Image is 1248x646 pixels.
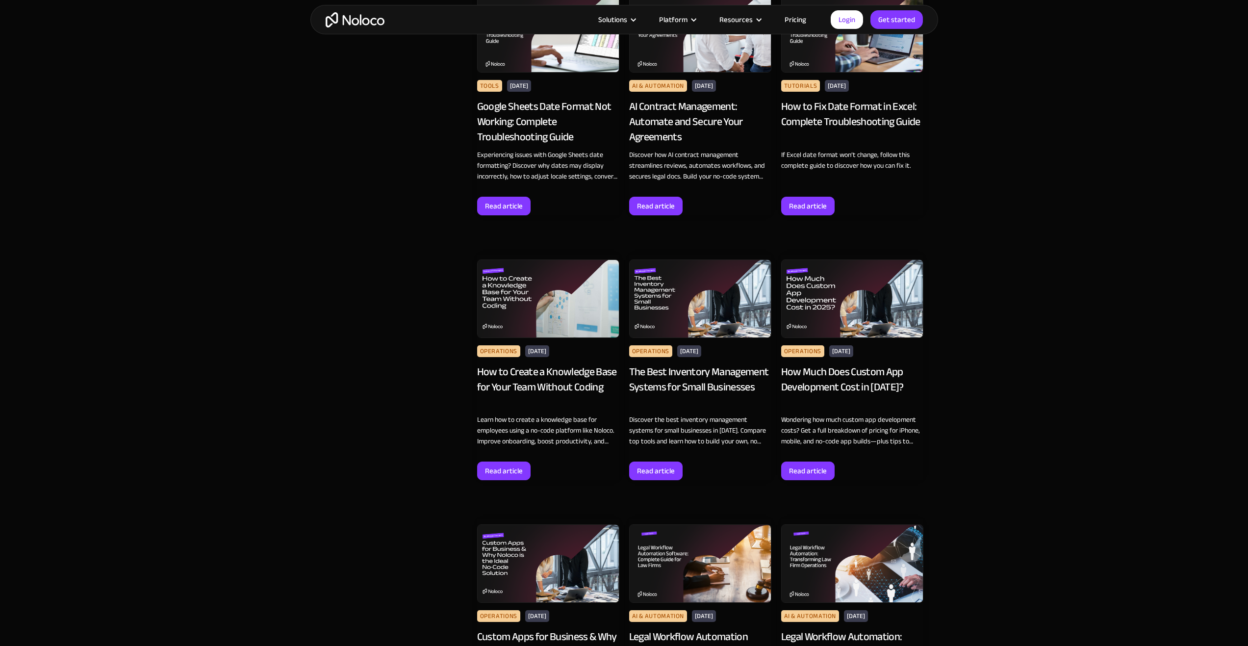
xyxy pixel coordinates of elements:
[629,259,771,338] img: The Best Inventory Management Systems for Small Businesses
[485,200,523,212] div: Read article
[629,255,771,480] a: The Best Inventory Management Systems for Small BusinessesOperations[DATE]The Best Inventory Mana...
[677,345,701,357] div: [DATE]
[477,610,520,622] div: Operations
[781,364,923,410] div: How Much Does Custom App Development Cost in [DATE]?
[831,10,863,29] a: Login
[789,200,827,212] div: Read article
[781,414,923,447] div: Wondering how much custom app development costs? Get a full breakdown of pricing for iPhone, mobi...
[781,345,824,357] div: Operations
[629,414,771,447] div: Discover the best inventory management systems for small businesses in [DATE]. Compare top tools ...
[598,13,627,26] div: Solutions
[781,150,923,171] div: If Excel date format won’t change, follow this complete guide to discover how you can fix it.
[781,80,820,92] div: Tutorials
[477,364,619,410] div: How to Create a Knowledge Base for Your Team Without Coding
[692,80,716,92] div: [DATE]
[477,524,619,603] img: Custom Apps for Business & Why Noloco is the Ideal No‑Code Solution
[477,345,520,357] div: Operations
[629,610,688,622] div: AI & Automation
[772,13,818,26] a: Pricing
[781,255,923,480] a: How Much Does Custom App Development Cost in 2025?Operations[DATE]How Much Does Custom App Develo...
[719,13,753,26] div: Resources
[781,99,923,144] div: How to Fix Date Format in Excel: Complete Troubleshooting Guide
[477,80,502,92] div: Tools
[629,345,672,357] div: Operations
[477,255,619,480] a: How to Create a Knowledge Base for Your Team Without CodingOperations[DATE]How to Create a Knowle...
[477,259,619,338] img: How to Create a Knowledge Base for Your Team Without Coding
[647,13,707,26] div: Platform
[789,465,827,477] div: Read article
[477,150,619,182] div: Experiencing issues with Google Sheets date formatting? Discover why dates may display incorrectl...
[637,200,675,212] div: Read article
[825,80,849,92] div: [DATE]
[637,465,675,477] div: Read article
[525,345,549,357] div: [DATE]
[525,610,549,622] div: [DATE]
[629,150,771,182] div: Discover how AI contract management streamlines reviews, automates workflows, and secures legal d...
[326,12,384,27] a: home
[844,610,868,622] div: [DATE]
[485,465,523,477] div: Read article
[629,364,771,410] div: The Best Inventory Management Systems for Small Businesses
[477,99,619,144] div: Google Sheets Date Format Not Working: Complete Troubleshooting Guide
[507,80,531,92] div: [DATE]
[829,345,853,357] div: [DATE]
[870,10,923,29] a: Get started
[586,13,647,26] div: Solutions
[781,524,923,603] img: Legal Workflow automation
[659,13,688,26] div: Platform
[692,610,716,622] div: [DATE]
[781,259,923,338] img: How Much Does Custom App Development Cost in 2025?
[629,80,688,92] div: AI & Automation
[707,13,772,26] div: Resources
[781,610,840,622] div: AI & Automation
[477,414,619,447] div: Learn how to create a knowledge base for employees using a no-code platform like Noloco. Improve ...
[629,99,771,144] div: AI Contract Management: Automate and Secure Your Agreements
